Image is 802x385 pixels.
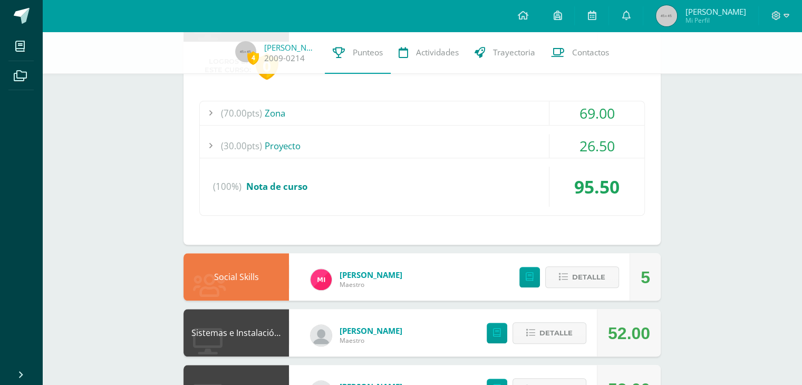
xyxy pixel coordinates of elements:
button: Detalle [545,266,619,288]
div: 69.00 [549,101,644,125]
span: Actividades [416,47,459,58]
span: Detalle [572,267,605,287]
span: Maestro [340,336,402,345]
a: Punteos [325,32,391,74]
img: 63ef49b70f225fbda378142858fbe819.png [311,269,332,290]
span: Detalle [539,323,573,343]
span: 4 [247,51,259,64]
span: (100%) [213,167,241,207]
img: f1877f136c7c99965f6f4832741acf84.png [311,325,332,346]
span: Trayectoria [493,47,535,58]
div: Sistemas e Instalación de Software [183,309,289,357]
span: Mi Perfil [685,16,746,25]
span: Maestro [340,280,402,289]
a: Actividades [391,32,467,74]
div: 52.00 [608,310,650,357]
a: [PERSON_NAME] [264,42,317,53]
span: Nota de curso [246,180,307,192]
div: 26.50 [549,134,644,158]
a: Contactos [543,32,617,74]
a: Trayectoria [467,32,543,74]
span: (30.00pts) [221,134,262,158]
div: Zona [200,101,644,125]
span: Contactos [572,47,609,58]
button: Detalle [513,322,586,344]
span: Punteos [353,47,383,58]
a: 2009-0214 [264,53,305,64]
div: Social Skills [183,253,289,301]
img: 45x45 [235,41,256,62]
div: Proyecto [200,134,644,158]
a: [PERSON_NAME] [340,325,402,336]
span: [PERSON_NAME] [685,6,746,17]
div: 5 [641,254,650,301]
span: (70.00pts) [221,101,262,125]
div: 95.50 [549,167,644,207]
img: 45x45 [656,5,677,26]
a: [PERSON_NAME] [340,269,402,280]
